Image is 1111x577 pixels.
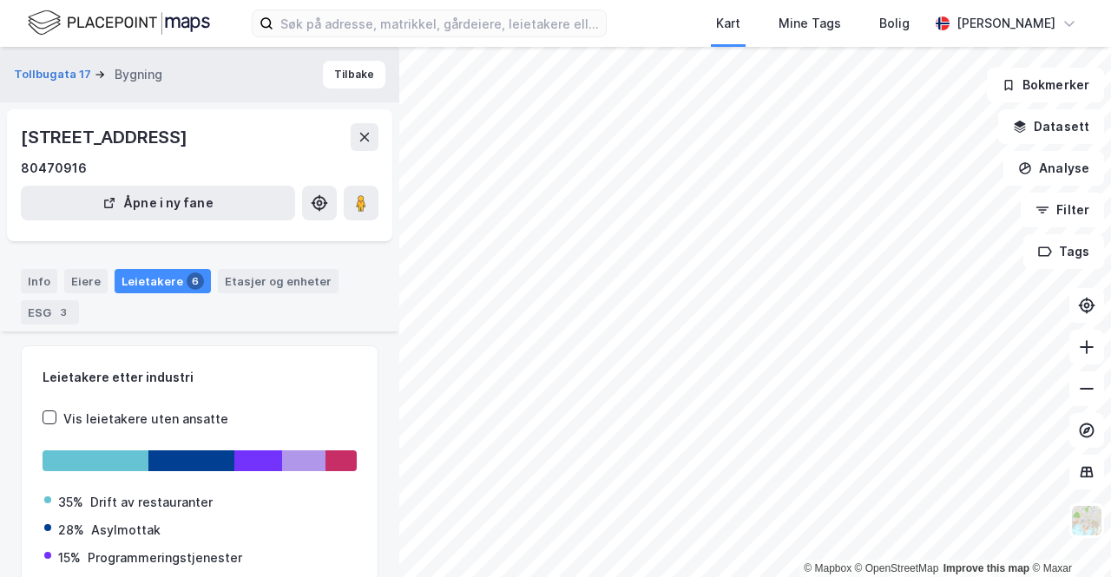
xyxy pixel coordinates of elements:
button: Tilbake [323,61,385,89]
div: Leietakere [115,269,211,293]
div: Bolig [879,13,910,34]
div: Bygning [115,64,162,85]
div: 35% [58,492,83,513]
div: Mine Tags [779,13,841,34]
div: Eiere [64,269,108,293]
button: Bokmerker [987,68,1104,102]
button: Tollbugata 17 [14,66,95,83]
input: Søk på adresse, matrikkel, gårdeiere, leietakere eller personer [273,10,606,36]
div: ESG [21,300,79,325]
div: 6 [187,272,204,290]
button: Datasett [998,109,1104,144]
div: Drift av restauranter [90,492,213,513]
div: 80470916 [21,158,87,179]
div: Info [21,269,57,293]
div: 28% [58,520,84,541]
div: Kart [716,13,740,34]
div: Vis leietakere uten ansatte [63,409,228,429]
a: Mapbox [804,562,851,574]
iframe: Chat Widget [1024,494,1111,577]
div: 3 [55,304,72,321]
button: Tags [1023,234,1104,269]
button: Analyse [1003,151,1104,186]
div: [PERSON_NAME] [957,13,1055,34]
button: Åpne i ny fane [21,186,295,220]
a: Improve this map [943,562,1029,574]
img: logo.f888ab2527a4732fd821a326f86c7f29.svg [28,8,210,38]
button: Filter [1021,193,1104,227]
div: Asylmottak [91,520,161,541]
div: Programmeringstjenester [88,547,242,568]
div: Etasjer og enheter [225,273,332,289]
a: OpenStreetMap [855,562,939,574]
div: 15% [58,547,81,568]
div: Leietakere etter industri [43,367,357,388]
div: [STREET_ADDRESS] [21,123,191,151]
